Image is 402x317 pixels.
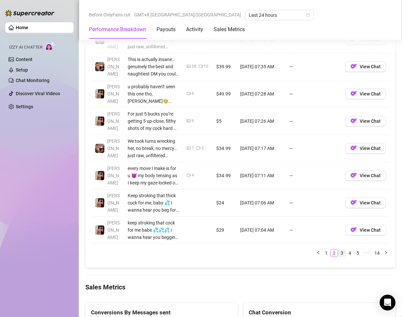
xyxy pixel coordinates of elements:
[286,189,341,217] td: —
[330,249,338,257] li: 2
[360,200,381,205] span: View Chat
[345,225,386,235] button: OFView Chat
[128,219,179,241] div: keep stroking that cock for me babe 💦💦💦 i wanna hear you begging me to cum inside you, i'll make ...
[95,225,104,235] img: Zach
[45,42,55,51] img: AI Chatter
[345,38,386,43] a: OFView Chat
[201,145,204,151] div: 2
[286,162,341,189] td: —
[16,91,60,96] a: Discover Viral Videos
[107,84,120,104] span: [PERSON_NAME]
[236,53,286,80] td: [DATE] 07:35 AM
[95,62,104,71] img: Osvaldo
[5,10,54,16] img: logo-BBDzfeDw.svg
[128,165,179,186] div: every move I make is for u 😈 my body tensing as I keep my gaze locked on urs... The closer I get,...
[360,91,381,96] span: View Chat
[323,249,330,257] a: 1
[345,201,386,207] a: OFView Chat
[107,57,120,76] span: [PERSON_NAME]
[345,170,386,181] button: OFView Chat
[314,249,322,257] button: left
[345,61,386,72] button: OFView Chat
[345,89,386,99] button: OFView Chat
[360,118,381,124] span: View Chat
[212,80,236,108] td: $49.99
[187,119,191,123] span: picture
[128,83,179,105] div: u probably haven't seen this one tho, [PERSON_NAME]😏 Late-night session in my chair 🎮🔥… body tens...
[350,90,357,97] img: OF
[128,192,179,214] div: Keep stroking that thick cock for me, baby 💦 I wanna hear you beg for my load. Picture your ass b...
[354,249,362,257] li: 5
[91,308,232,317] div: Conversions By Messages sent
[286,80,341,108] td: —
[345,229,386,234] a: OFView Chat
[372,249,382,257] a: 14
[236,189,286,217] td: [DATE] 07:06 AM
[187,92,191,95] span: video-camera
[128,110,179,132] div: For just 5 bucks you’re getting 5 up-close, filthy shots of my cock hard as fuck, veins bulging, ...
[345,143,386,154] button: OFView Chat
[16,78,50,83] a: Chat Monitoring
[134,10,241,20] span: GMT+8 [GEOGRAPHIC_DATA]/[GEOGRAPHIC_DATA]
[107,220,120,240] span: [PERSON_NAME]
[212,189,236,217] td: $24
[362,249,372,257] span: •••
[199,64,203,68] span: video-camera
[314,249,322,257] li: Previous Page
[346,249,354,257] li: 4
[236,108,286,135] td: [DATE] 07:26 AM
[214,26,245,33] div: Sales Metrics
[187,173,191,177] span: video-camera
[362,249,372,257] li: Next 5 Pages
[382,249,390,257] li: Next Page
[212,162,236,189] td: $34.99
[192,172,194,179] div: 4
[128,137,179,159] div: We took turns wrecking her, no break, no mercy… just raw, unfiltered pleasure from both ends. She...
[360,173,381,178] span: View Chat
[345,174,386,180] a: OFView Chat
[85,283,395,292] h4: Sales Metrics
[95,171,104,180] img: Zach
[345,93,386,98] a: OFView Chat
[16,67,28,73] a: Setup
[236,80,286,108] td: [DATE] 07:28 AM
[360,64,381,69] span: View Chat
[186,26,203,33] div: Activity
[345,65,386,71] a: OFView Chat
[346,249,353,257] a: 4
[338,249,346,257] a: 3
[345,120,386,125] a: OFView Chat
[354,249,361,257] a: 5
[249,10,310,20] span: Last 24 hours
[187,146,191,150] span: picture
[322,249,330,257] li: 1
[212,108,236,135] td: $5
[204,63,208,70] div: 10
[192,63,196,70] div: 28
[360,227,381,233] span: View Chat
[212,135,236,162] td: $34.99
[107,138,120,158] span: [PERSON_NAME]
[95,198,104,207] img: Zach
[107,111,120,131] span: [PERSON_NAME]
[187,64,191,68] span: picture
[360,146,381,151] span: View Chat
[16,25,28,30] a: Home
[212,217,236,244] td: $29
[286,108,341,135] td: —
[350,172,357,179] img: OF
[236,135,286,162] td: [DATE] 07:17 AM
[350,226,357,233] img: OF
[95,116,104,126] img: Zach
[345,147,386,152] a: OFView Chat
[384,251,388,255] span: right
[236,217,286,244] td: [DATE] 07:04 AM
[192,91,194,97] div: 6
[345,116,386,126] button: OFView Chat
[350,199,357,206] img: OF
[95,144,104,153] img: Osvaldo
[107,166,120,185] span: [PERSON_NAME]
[372,249,382,257] li: 14
[286,53,341,80] td: —
[236,162,286,189] td: [DATE] 07:11 AM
